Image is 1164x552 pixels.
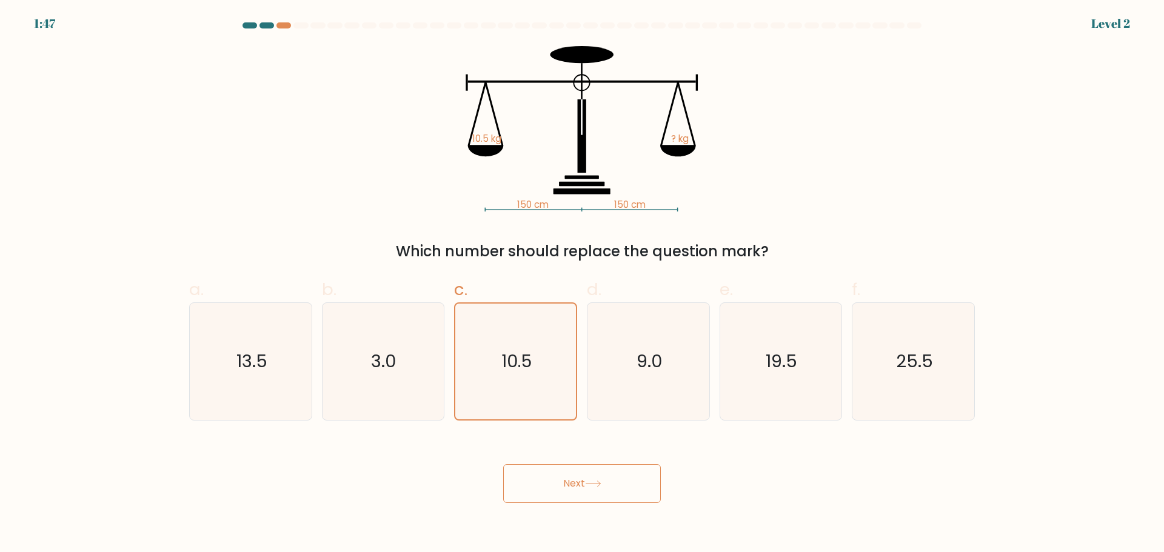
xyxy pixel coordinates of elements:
[1091,15,1130,33] div: Level 2
[852,278,860,301] span: f.
[614,199,646,211] tspan: 150 cm
[372,349,397,373] text: 3.0
[587,278,601,301] span: d.
[502,349,532,373] text: 10.5
[517,199,549,211] tspan: 150 cm
[454,278,467,301] span: c.
[766,349,798,373] text: 19.5
[472,133,501,145] tspan: 10.5 kg
[34,15,55,33] div: 1:47
[503,464,661,503] button: Next
[896,349,933,373] text: 25.5
[196,241,968,262] div: Which number should replace the question mark?
[236,349,267,373] text: 13.5
[322,278,336,301] span: b.
[671,133,689,145] tspan: ? kg
[637,349,663,373] text: 9.0
[189,278,204,301] span: a.
[720,278,733,301] span: e.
